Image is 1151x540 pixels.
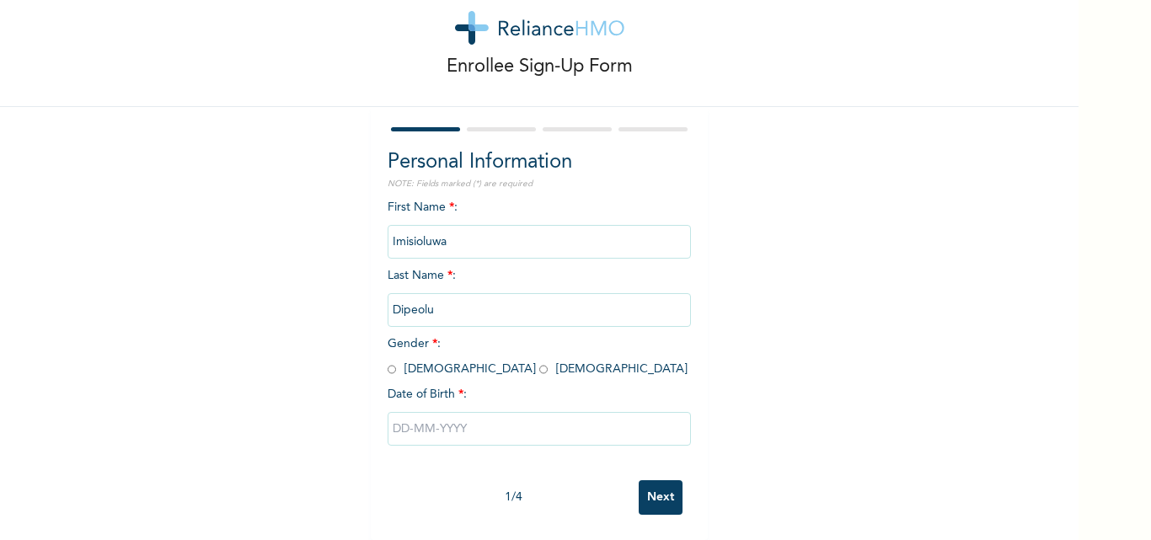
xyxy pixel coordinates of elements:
[388,412,691,446] input: DD-MM-YYYY
[388,293,691,327] input: Enter your last name
[388,178,691,190] p: NOTE: Fields marked (*) are required
[388,147,691,178] h2: Personal Information
[388,338,688,375] span: Gender : [DEMOGRAPHIC_DATA] [DEMOGRAPHIC_DATA]
[388,386,467,404] span: Date of Birth :
[388,225,691,259] input: Enter your first name
[388,489,639,506] div: 1 / 4
[639,480,683,515] input: Next
[455,11,624,45] img: logo
[388,201,691,248] span: First Name :
[388,270,691,316] span: Last Name :
[447,53,633,81] p: Enrollee Sign-Up Form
